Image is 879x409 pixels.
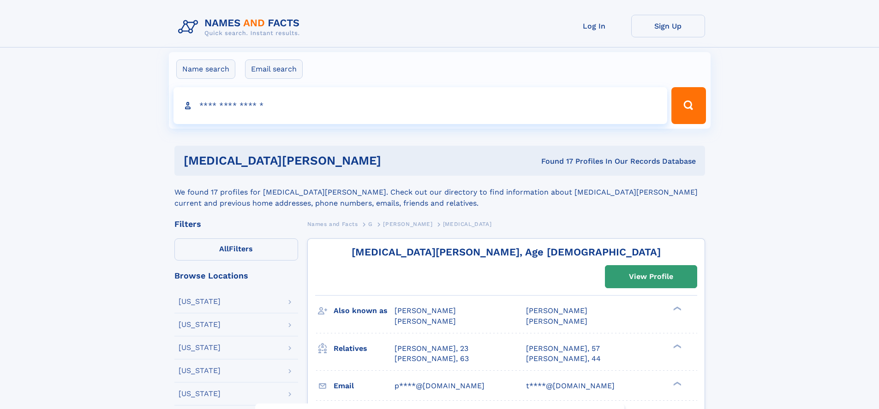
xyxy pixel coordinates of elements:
a: View Profile [605,266,697,288]
input: search input [173,87,668,124]
label: Filters [174,238,298,261]
h3: Also known as [334,303,395,319]
div: ❯ [671,343,682,349]
a: Log In [557,15,631,37]
a: Names and Facts [307,218,358,230]
div: ❯ [671,306,682,312]
div: [US_STATE] [179,390,221,397]
span: [PERSON_NAME] [383,221,432,227]
div: [US_STATE] [179,367,221,374]
div: ❯ [671,380,682,386]
button: Search Button [671,87,706,124]
h3: Email [334,378,395,394]
span: [PERSON_NAME] [526,306,587,315]
div: Found 17 Profiles In Our Records Database [461,156,696,166]
div: [US_STATE] [179,321,221,328]
a: [PERSON_NAME], 63 [395,354,469,364]
a: G [368,218,373,230]
label: Name search [176,59,235,79]
div: We found 17 profiles for [MEDICAL_DATA][PERSON_NAME]. Check out our directory to find information... [174,176,705,209]
a: [PERSON_NAME] [383,218,432,230]
span: G [368,221,373,227]
a: Sign Up [631,15,705,37]
span: [PERSON_NAME] [395,317,456,326]
a: [PERSON_NAME], 23 [395,344,468,354]
div: View Profile [629,266,673,287]
span: [PERSON_NAME] [526,317,587,326]
a: [PERSON_NAME], 44 [526,354,601,364]
span: [MEDICAL_DATA] [443,221,491,227]
a: [PERSON_NAME], 57 [526,344,600,354]
span: [PERSON_NAME] [395,306,456,315]
div: [US_STATE] [179,344,221,351]
img: Logo Names and Facts [174,15,307,40]
div: Browse Locations [174,272,298,280]
div: [US_STATE] [179,298,221,305]
div: Filters [174,220,298,228]
h3: Relatives [334,341,395,356]
a: [MEDICAL_DATA][PERSON_NAME], Age [DEMOGRAPHIC_DATA] [352,246,661,258]
label: Email search [245,59,303,79]
h1: [MEDICAL_DATA][PERSON_NAME] [184,155,461,166]
span: All [219,244,229,253]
